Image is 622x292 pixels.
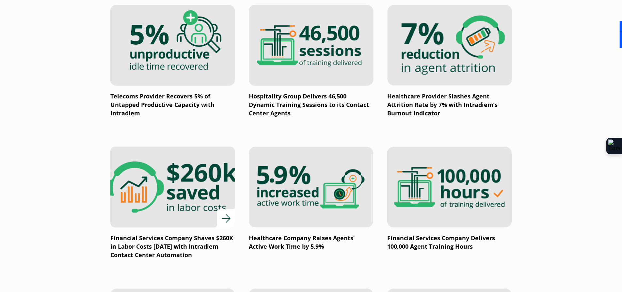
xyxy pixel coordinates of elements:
a: Hospitality Group Delivers 46,500 Dynamic Training Sessions to its Contact Center Agents [249,5,374,118]
p: Financial Services Company Delivers 100,000 Agent Training Hours [387,234,512,251]
p: Healthcare Company Raises Agents’ Active Work Time by 5.9% [249,234,374,251]
a: Financial Services Company Delivers 100,000 Agent Training Hours [387,147,512,251]
p: Telecoms Provider Recovers 5% of Untapped Productive Capacity with Intradiem [110,92,235,118]
a: Financial Services Company Shaves $260K in Labor Costs [DATE] with Intradiem Contact Center Autom... [110,147,235,259]
a: Healthcare Provider Slashes Agent Attrition Rate by 7% with Intradiem’s Burnout Indicator [387,5,512,118]
a: Telecoms Provider Recovers 5% of Untapped Productive Capacity with Intradiem [110,5,235,118]
p: Financial Services Company Shaves $260K in Labor Costs [DATE] with Intradiem Contact Center Autom... [110,234,235,259]
a: Healthcare Company Raises Agents’ Active Work Time by 5.9% [249,147,374,251]
p: Hospitality Group Delivers 46,500 Dynamic Training Sessions to its Contact Center Agents [249,92,374,118]
img: Extension Icon [608,139,620,153]
p: Healthcare Provider Slashes Agent Attrition Rate by 7% with Intradiem’s Burnout Indicator [387,92,512,118]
